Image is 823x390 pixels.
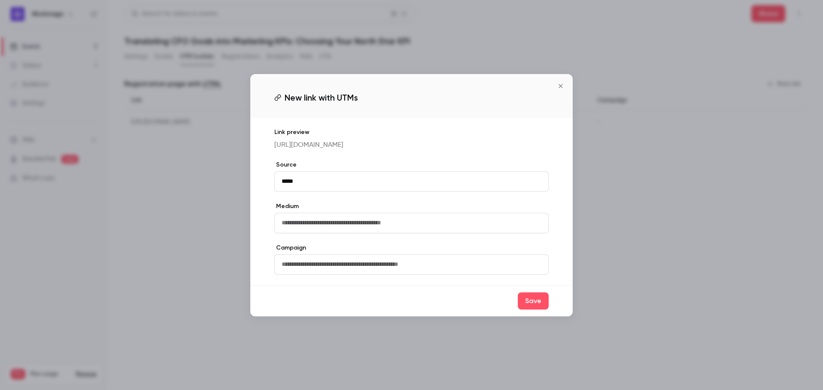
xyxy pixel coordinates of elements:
[274,140,549,150] p: [URL][DOMAIN_NAME]
[285,91,358,104] span: New link with UTMs
[274,128,549,137] p: Link preview
[274,202,549,211] label: Medium
[274,244,549,252] label: Campaign
[274,161,549,169] label: Source
[518,292,549,310] button: Save
[552,77,569,95] button: Close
